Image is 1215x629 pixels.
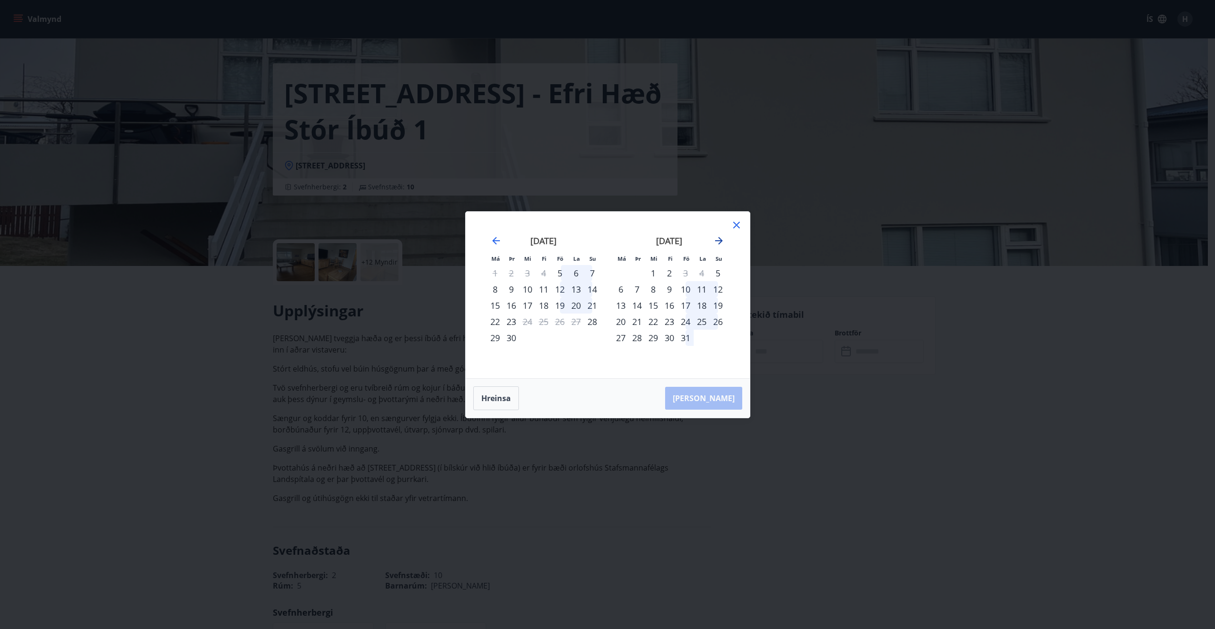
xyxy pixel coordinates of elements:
[584,281,600,297] td: Choose sunnudagur, 14. september 2025 as your check-in date. It’s available.
[613,281,629,297] div: 6
[710,314,726,330] div: 26
[568,281,584,297] div: 13
[536,314,552,330] td: Not available. fimmtudagur, 25. september 2025
[650,255,657,262] small: Mi
[613,281,629,297] td: Choose mánudagur, 6. október 2025 as your check-in date. It’s available.
[503,330,519,346] td: Choose þriðjudagur, 30. september 2025 as your check-in date. It’s available.
[613,330,629,346] td: Choose mánudagur, 27. október 2025 as your check-in date. It’s available.
[677,297,694,314] td: Choose föstudagur, 17. október 2025 as your check-in date. It’s available.
[645,297,661,314] div: 15
[503,281,519,297] td: Choose þriðjudagur, 9. september 2025 as your check-in date. It’s available.
[694,297,710,314] div: 18
[716,255,722,262] small: Su
[629,330,645,346] div: 28
[661,281,677,297] div: 9
[568,281,584,297] td: Choose laugardagur, 13. september 2025 as your check-in date. It’s available.
[661,330,677,346] div: 30
[613,297,629,314] div: 13
[589,255,596,262] small: Su
[613,297,629,314] td: Choose mánudagur, 13. október 2025 as your check-in date. It’s available.
[487,330,503,346] div: 29
[699,255,706,262] small: La
[677,265,694,281] td: Not available. föstudagur, 3. október 2025
[710,281,726,297] div: 12
[519,314,536,330] div: Aðeins útritun í boði
[677,297,694,314] div: 17
[694,281,710,297] td: Choose laugardagur, 11. október 2025 as your check-in date. It’s available.
[487,297,503,314] div: 15
[584,265,600,281] td: Choose sunnudagur, 7. september 2025 as your check-in date. It’s available.
[661,297,677,314] div: 16
[503,330,519,346] div: 30
[503,314,519,330] div: 23
[656,235,682,246] strong: [DATE]
[509,255,515,262] small: Þr
[629,314,645,330] div: 21
[536,297,552,314] td: Choose fimmtudagur, 18. september 2025 as your check-in date. It’s available.
[629,330,645,346] td: Choose þriðjudagur, 28. október 2025 as your check-in date. It’s available.
[629,297,645,314] td: Choose þriðjudagur, 14. október 2025 as your check-in date. It’s available.
[552,297,568,314] div: 19
[524,255,531,262] small: Mi
[713,235,725,246] div: Move forward to switch to the next month.
[668,255,673,262] small: Fi
[530,235,557,246] strong: [DATE]
[645,330,661,346] div: 29
[568,297,584,314] td: Choose laugardagur, 20. september 2025 as your check-in date. It’s available.
[584,281,600,297] div: 14
[661,314,677,330] td: Choose fimmtudagur, 23. október 2025 as your check-in date. It’s available.
[557,255,563,262] small: Fö
[661,314,677,330] div: 23
[710,265,726,281] td: Choose sunnudagur, 5. október 2025 as your check-in date. It’s available.
[536,265,552,281] td: Not available. fimmtudagur, 4. september 2025
[683,255,689,262] small: Fö
[552,281,568,297] td: Choose föstudagur, 12. september 2025 as your check-in date. It’s available.
[487,314,503,330] div: 22
[490,235,502,246] div: Move backward to switch to the previous month.
[661,330,677,346] td: Choose fimmtudagur, 30. október 2025 as your check-in date. It’s available.
[473,386,519,410] button: Hreinsa
[661,297,677,314] td: Choose fimmtudagur, 16. október 2025 as your check-in date. It’s available.
[519,314,536,330] td: Not available. miðvikudagur, 24. september 2025
[645,265,661,281] td: Choose miðvikudagur, 1. október 2025 as your check-in date. It’s available.
[584,314,600,330] div: Aðeins innritun í boði
[552,297,568,314] td: Choose föstudagur, 19. september 2025 as your check-in date. It’s available.
[710,265,726,281] div: Aðeins innritun í boði
[645,281,661,297] td: Choose miðvikudagur, 8. október 2025 as your check-in date. It’s available.
[694,314,710,330] td: Choose laugardagur, 25. október 2025 as your check-in date. It’s available.
[645,314,661,330] div: 22
[573,255,580,262] small: La
[519,297,536,314] div: 17
[552,314,568,330] td: Not available. föstudagur, 26. september 2025
[629,314,645,330] td: Choose þriðjudagur, 21. október 2025 as your check-in date. It’s available.
[645,297,661,314] td: Choose miðvikudagur, 15. október 2025 as your check-in date. It’s available.
[645,281,661,297] div: 8
[694,265,710,281] td: Not available. laugardagur, 4. október 2025
[694,281,710,297] div: 11
[536,281,552,297] div: 11
[552,265,568,281] td: Choose föstudagur, 5. september 2025 as your check-in date. It’s available.
[584,265,600,281] div: 7
[677,314,694,330] div: 24
[552,281,568,297] div: 12
[629,281,645,297] td: Choose þriðjudagur, 7. október 2025 as your check-in date. It’s available.
[629,297,645,314] div: 14
[552,265,568,281] div: Aðeins innritun í boði
[503,297,519,314] div: 16
[503,314,519,330] td: Choose þriðjudagur, 23. september 2025 as your check-in date. It’s available.
[568,265,584,281] div: 6
[542,255,547,262] small: Fi
[677,330,694,346] td: Choose föstudagur, 31. október 2025 as your check-in date. It’s available.
[584,314,600,330] td: Choose sunnudagur, 28. september 2025 as your check-in date. It’s available.
[584,297,600,314] div: 21
[519,265,536,281] td: Not available. miðvikudagur, 3. september 2025
[710,297,726,314] div: 19
[536,297,552,314] div: 18
[645,314,661,330] td: Choose miðvikudagur, 22. október 2025 as your check-in date. It’s available.
[487,330,503,346] td: Choose mánudagur, 29. september 2025 as your check-in date. It’s available.
[677,281,694,297] td: Choose föstudagur, 10. október 2025 as your check-in date. It’s available.
[487,314,503,330] td: Choose mánudagur, 22. september 2025 as your check-in date. It’s available.
[629,281,645,297] div: 7
[503,297,519,314] td: Choose þriðjudagur, 16. september 2025 as your check-in date. It’s available.
[568,265,584,281] td: Choose laugardagur, 6. september 2025 as your check-in date. It’s available.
